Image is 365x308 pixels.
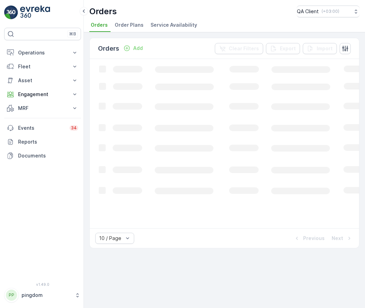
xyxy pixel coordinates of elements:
[297,6,359,17] button: QA Client(+03:00)
[151,22,197,28] span: Service Availability
[4,87,81,101] button: Engagement
[89,6,117,17] p: Orders
[18,152,78,159] p: Documents
[332,235,343,242] p: Next
[18,125,65,131] p: Events
[18,49,67,56] p: Operations
[98,44,119,53] p: Orders
[115,22,144,28] span: Order Plans
[4,74,81,87] button: Asset
[4,121,81,135] a: Events34
[18,77,67,84] p: Asset
[331,234,354,242] button: Next
[4,149,81,163] a: Documents
[4,46,81,60] button: Operations
[229,45,259,52] p: Clear Filters
[91,22,108,28] span: Orders
[4,101,81,115] button: MRF
[266,43,300,54] button: Export
[4,135,81,149] a: Reports
[18,105,67,112] p: MRF
[22,292,71,299] p: pingdom
[6,290,17,301] div: PP
[4,60,81,74] button: Fleet
[293,234,325,242] button: Previous
[280,45,296,52] p: Export
[18,138,78,145] p: Reports
[215,43,263,54] button: Clear Filters
[4,6,18,19] img: logo
[4,282,81,286] span: v 1.49.0
[322,9,339,14] p: ( +03:00 )
[317,45,333,52] p: Import
[133,45,143,52] p: Add
[121,44,146,52] button: Add
[303,43,337,54] button: Import
[69,31,76,37] p: ⌘B
[71,125,77,131] p: 34
[20,6,50,19] img: logo_light-DOdMpM7g.png
[297,8,319,15] p: QA Client
[4,288,81,302] button: PPpingdom
[18,63,67,70] p: Fleet
[18,91,67,98] p: Engagement
[303,235,325,242] p: Previous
